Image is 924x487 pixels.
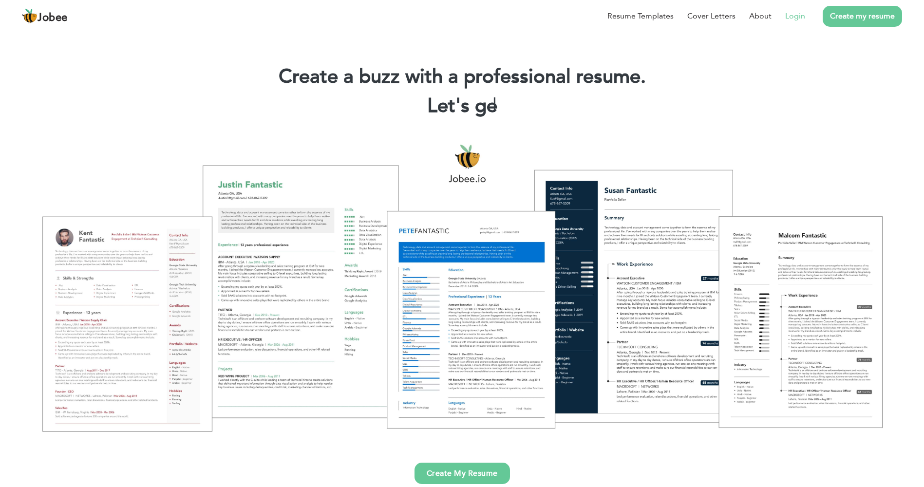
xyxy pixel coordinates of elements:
a: Login [785,10,805,22]
a: Resume Templates [607,10,674,22]
a: Create My Resume [415,463,510,484]
span: Jobee [38,13,68,23]
a: Cover Letters [687,10,735,22]
h1: Create a buzz with a professional resume. [15,64,909,90]
img: jobee.io [22,8,38,24]
a: Jobee [22,8,68,24]
span: | [492,93,497,119]
span: ge [475,93,497,119]
h2: Let's [15,94,909,119]
a: Create my resume [823,6,902,27]
a: About [749,10,772,22]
